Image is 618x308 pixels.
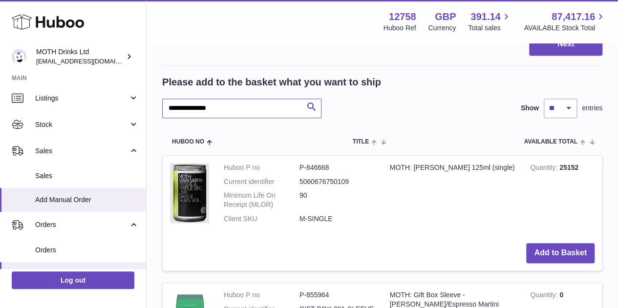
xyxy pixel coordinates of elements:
a: Log out [12,271,134,289]
strong: Quantity [530,164,559,174]
span: Sales [35,171,139,181]
span: Stock [35,120,128,129]
a: 391.14 Total sales [468,10,511,33]
dd: P-855964 [299,290,375,300]
span: Orders [35,246,139,255]
span: Add Manual Order [35,195,139,205]
dt: Minimum Life On Receipt (MLOR) [224,191,299,209]
button: Next [529,33,602,56]
div: Currency [428,23,456,33]
span: Orders [35,220,128,229]
dd: P-846668 [299,163,375,172]
label: Show [521,103,539,113]
dd: 5060676750109 [299,177,375,186]
dd: 90 [299,191,375,209]
dt: Huboo P no [224,163,299,172]
span: [EMAIL_ADDRESS][DOMAIN_NAME] [36,57,144,65]
h2: Please add to the basket what you want to ship [162,76,381,89]
span: entries [582,103,602,113]
strong: 12758 [389,10,416,23]
div: Huboo Ref [384,23,416,33]
a: 87,417.16 AVAILABLE Stock Total [524,10,606,33]
span: AVAILABLE Total [524,139,577,145]
img: MOTH: Margarita 125ml (single) [170,163,209,223]
td: MOTH: [PERSON_NAME] 125ml (single) [383,156,523,236]
dt: Huboo P no [224,290,299,300]
td: 25152 [523,156,602,236]
span: 87,417.16 [552,10,595,23]
span: Title [353,139,369,145]
dt: Client SKU [224,214,299,224]
span: Listings [35,94,128,103]
strong: Quantity [530,291,559,301]
img: orders@mothdrinks.com [12,49,26,64]
span: 391.14 [470,10,500,23]
button: Add to Basket [526,243,595,263]
span: Total sales [468,23,511,33]
span: Huboo no [172,139,204,145]
strong: GBP [435,10,456,23]
div: MOTH Drinks Ltd [36,47,124,66]
span: Sales [35,146,128,156]
dt: Current identifier [224,177,299,186]
span: AVAILABLE Stock Total [524,23,606,33]
dd: M-SINGLE [299,214,375,224]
